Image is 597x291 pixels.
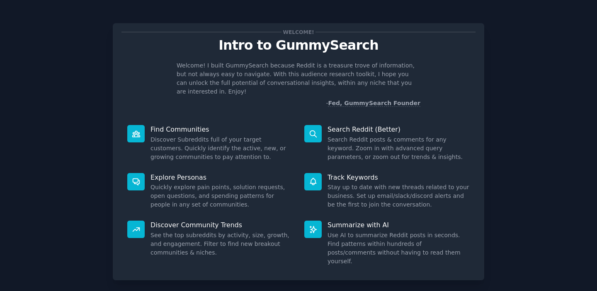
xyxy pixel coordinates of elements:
[121,38,476,53] p: Intro to GummySearch
[150,183,293,209] dd: Quickly explore pain points, solution requests, open questions, and spending patterns for people ...
[328,231,470,266] dd: Use AI to summarize Reddit posts in seconds. Find patterns within hundreds of posts/comments with...
[150,173,293,182] p: Explore Personas
[328,100,420,107] a: Fed, GummySearch Founder
[328,125,470,134] p: Search Reddit (Better)
[150,221,293,229] p: Discover Community Trends
[282,28,315,36] span: Welcome!
[177,61,420,96] p: Welcome! I built GummySearch because Reddit is a treasure trove of information, but not always ea...
[326,99,420,108] div: -
[150,231,293,257] dd: See the top subreddits by activity, size, growth, and engagement. Filter to find new breakout com...
[328,221,470,229] p: Summarize with AI
[150,125,293,134] p: Find Communities
[328,183,470,209] dd: Stay up to date with new threads related to your business. Set up email/slack/discord alerts and ...
[150,135,293,161] dd: Discover Subreddits full of your target customers. Quickly identify the active, new, or growing c...
[328,173,470,182] p: Track Keywords
[328,135,470,161] dd: Search Reddit posts & comments for any keyword. Zoom in with advanced query parameters, or zoom o...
